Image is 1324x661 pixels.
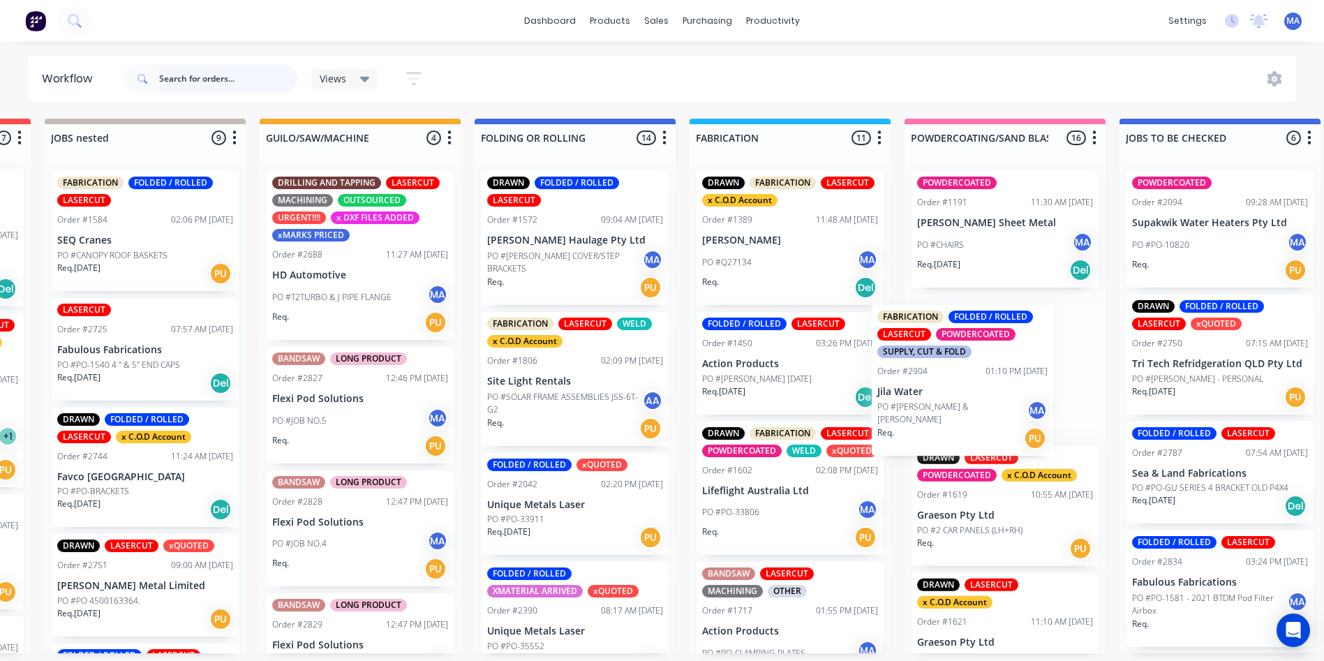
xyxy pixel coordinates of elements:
[1277,614,1310,647] div: Open Intercom Messenger
[583,10,637,31] div: products
[211,131,226,145] span: 9
[42,70,99,87] div: Workflow
[1126,131,1263,145] input: Enter column name…
[637,131,656,145] span: 14
[851,131,871,145] span: 11
[676,10,739,31] div: purchasing
[426,131,441,145] span: 4
[481,131,618,145] input: Enter column name…
[1286,131,1301,145] span: 6
[25,10,46,31] img: Factory
[1066,131,1086,145] span: 16
[320,71,346,86] span: Views
[159,65,297,93] input: Search for orders...
[911,131,1048,145] input: Enter column name…
[1161,10,1214,31] div: settings
[51,131,188,145] input: Enter column name…
[637,10,676,31] div: sales
[739,10,807,31] div: productivity
[266,131,403,145] input: Enter column name…
[696,131,833,145] input: Enter column name…
[1286,15,1300,27] span: MA
[517,10,583,31] a: dashboard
